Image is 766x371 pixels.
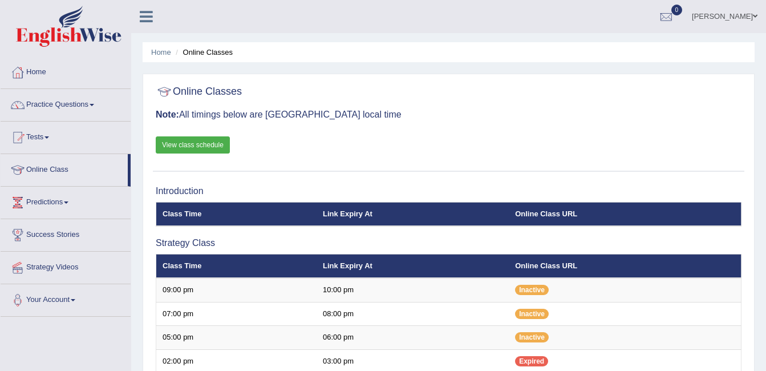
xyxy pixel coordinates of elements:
h3: All timings below are [GEOGRAPHIC_DATA] local time [156,110,741,120]
td: 05:00 pm [156,326,317,350]
a: Success Stories [1,219,131,248]
h2: Online Classes [156,83,242,100]
td: 09:00 pm [156,278,317,302]
a: Tests [1,122,131,150]
li: Online Classes [173,47,233,58]
a: Online Class [1,154,128,183]
td: 07:00 pm [156,302,317,326]
td: 08:00 pm [317,302,509,326]
span: Inactive [515,332,549,342]
h3: Introduction [156,186,741,196]
h3: Strategy Class [156,238,741,248]
a: View class schedule [156,136,230,154]
a: Predictions [1,187,131,215]
span: Expired [515,356,548,366]
span: Inactive [515,285,549,295]
td: 06:00 pm [317,326,509,350]
th: Class Time [156,202,317,226]
a: Your Account [1,284,131,313]
th: Online Class URL [509,202,741,226]
a: Home [151,48,171,57]
span: Inactive [515,309,549,319]
a: Practice Questions [1,89,131,118]
th: Link Expiry At [317,254,509,278]
th: Online Class URL [509,254,741,278]
a: Strategy Videos [1,252,131,280]
th: Class Time [156,254,317,278]
b: Note: [156,110,179,119]
span: 0 [671,5,683,15]
td: 10:00 pm [317,278,509,302]
th: Link Expiry At [317,202,509,226]
a: Home [1,57,131,85]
